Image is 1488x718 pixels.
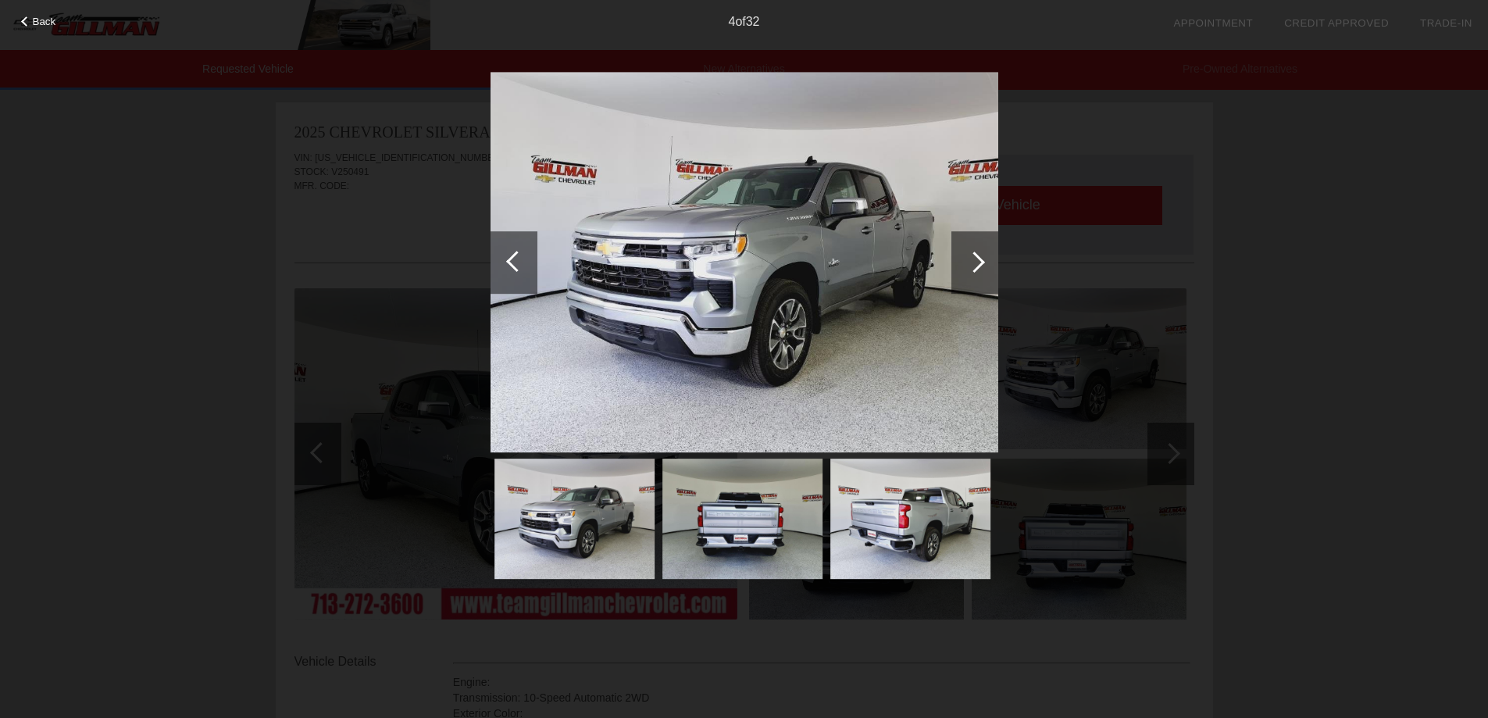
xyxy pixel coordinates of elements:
[830,459,990,579] img: f6cd50c90e1c3d3fc2289d654ca229db.jpg
[494,459,655,579] img: 58c6b60d3706eeae1ed993d9a24ab727.jpg
[33,16,56,27] span: Back
[728,15,735,28] span: 4
[746,15,760,28] span: 32
[491,72,998,453] img: 58c6b60d3706eeae1ed993d9a24ab727.jpg
[662,459,823,579] img: b66af35c1efbab3036aacadfe2660991.jpg
[1420,17,1472,29] a: Trade-In
[1284,17,1389,29] a: Credit Approved
[1173,17,1253,29] a: Appointment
